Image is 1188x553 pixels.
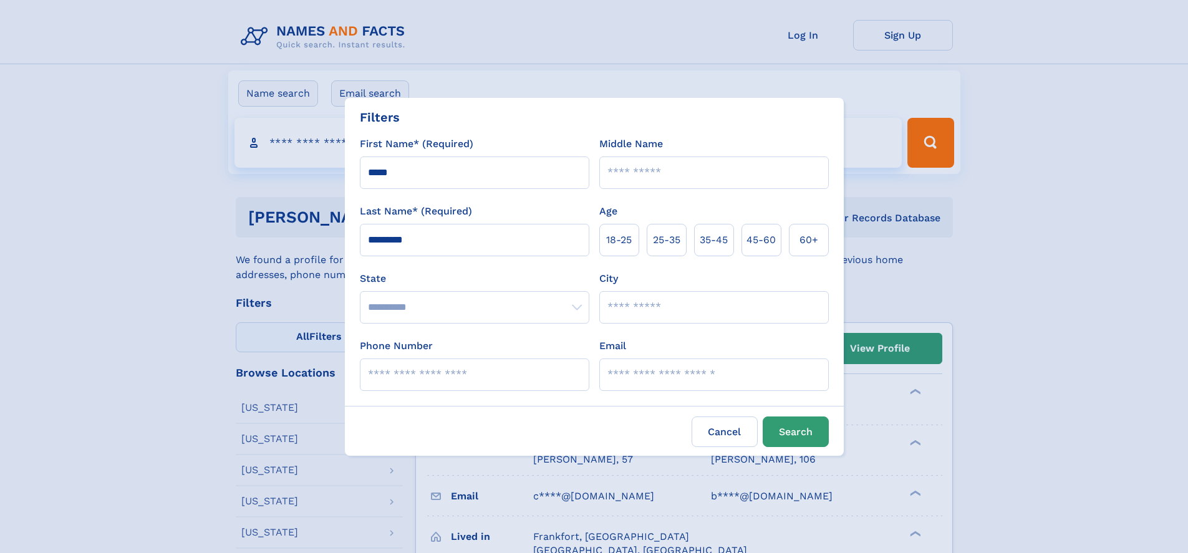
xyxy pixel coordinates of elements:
[599,204,617,219] label: Age
[599,339,626,353] label: Email
[692,416,758,447] label: Cancel
[799,233,818,248] span: 60+
[763,416,829,447] button: Search
[653,233,680,248] span: 25‑35
[599,271,618,286] label: City
[360,204,472,219] label: Last Name* (Required)
[360,339,433,353] label: Phone Number
[746,233,776,248] span: 45‑60
[700,233,728,248] span: 35‑45
[606,233,632,248] span: 18‑25
[599,137,663,151] label: Middle Name
[360,108,400,127] div: Filters
[360,271,589,286] label: State
[360,137,473,151] label: First Name* (Required)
